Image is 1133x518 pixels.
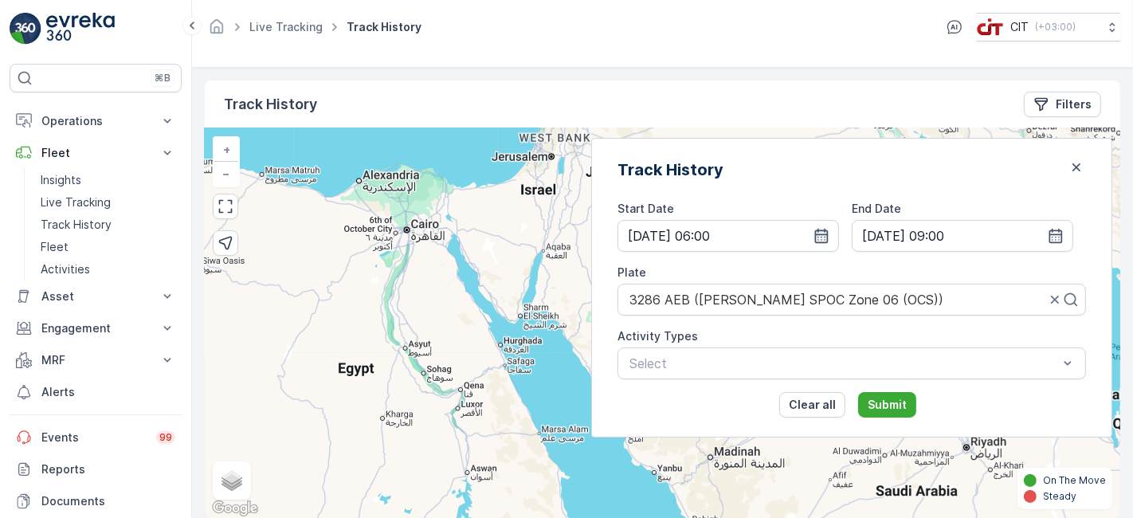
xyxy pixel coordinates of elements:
[977,13,1120,41] button: CIT(+03:00)
[1024,92,1101,117] button: Filters
[10,485,182,517] a: Documents
[779,392,845,418] button: Clear all
[34,214,182,236] a: Track History
[10,422,182,453] a: Events99
[214,138,238,162] a: Zoom In
[1035,21,1076,33] p: ( +03:00 )
[41,239,69,255] p: Fleet
[249,20,323,33] a: Live Tracking
[977,18,1004,36] img: cit-logo_pOk6rL0.png
[852,202,901,215] label: End Date
[41,352,150,368] p: MRF
[868,397,907,413] p: Submit
[343,19,425,35] span: Track History
[858,392,916,418] button: Submit
[617,202,674,215] label: Start Date
[41,261,90,277] p: Activities
[1056,96,1092,112] p: Filters
[223,143,230,156] span: +
[10,312,182,344] button: Engagement
[617,329,698,343] label: Activity Types
[41,145,150,161] p: Fleet
[34,258,182,281] a: Activities
[214,463,249,498] a: Layers
[10,344,182,376] button: MRF
[223,167,231,180] span: −
[224,93,317,116] p: Track History
[10,453,182,485] a: Reports
[617,220,839,252] input: dd/mm/yyyy
[10,105,182,137] button: Operations
[46,13,115,45] img: logo_light-DOdMpM7g.png
[10,13,41,45] img: logo
[41,461,175,477] p: Reports
[617,265,646,279] label: Plate
[41,320,150,336] p: Engagement
[41,288,150,304] p: Asset
[214,162,238,186] a: Zoom Out
[159,430,173,445] p: 99
[41,194,111,210] p: Live Tracking
[41,493,175,509] p: Documents
[41,113,150,129] p: Operations
[41,172,81,188] p: Insights
[1043,490,1076,503] p: Steady
[34,236,182,258] a: Fleet
[155,72,171,84] p: ⌘B
[10,137,182,169] button: Fleet
[852,220,1073,252] input: dd/mm/yyyy
[208,24,225,37] a: Homepage
[10,281,182,312] button: Asset
[34,191,182,214] a: Live Tracking
[617,158,723,182] h2: Track History
[34,169,182,191] a: Insights
[1010,19,1029,35] p: CIT
[629,354,1058,373] p: Select
[1043,474,1106,487] p: On The Move
[41,217,112,233] p: Track History
[41,384,175,400] p: Alerts
[789,397,836,413] p: Clear all
[10,376,182,408] a: Alerts
[41,430,147,445] p: Events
